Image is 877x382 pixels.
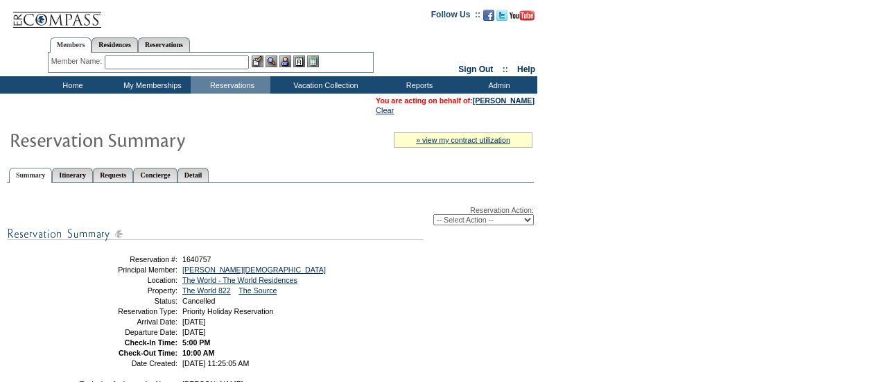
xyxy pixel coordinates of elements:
td: Arrival Date: [78,318,177,326]
a: The World 822 [182,286,231,295]
a: Help [517,64,535,74]
a: [PERSON_NAME][DEMOGRAPHIC_DATA] [182,266,326,274]
a: Residences [92,37,138,52]
a: Members [50,37,92,53]
a: Requests [93,168,133,182]
a: Detail [177,168,209,182]
img: b_calculator.gif [307,55,319,67]
td: Principal Member: [78,266,177,274]
td: My Memberships [111,76,191,94]
a: Concierge [133,168,177,182]
td: Admin [458,76,537,94]
a: Follow us on Twitter [496,14,507,22]
td: Status: [78,297,177,305]
span: [DATE] 11:25:05 AM [182,359,249,367]
img: Follow us on Twitter [496,10,507,21]
span: [DATE] [182,328,206,336]
a: Sign Out [458,64,493,74]
a: Summary [9,168,52,183]
td: Reservation #: [78,255,177,263]
a: The Source [238,286,277,295]
a: Clear [376,106,394,114]
span: You are acting on behalf of: [376,96,535,105]
a: Subscribe to our YouTube Channel [510,14,535,22]
img: Reservations [293,55,305,67]
img: Impersonate [279,55,291,67]
a: The World - The World Residences [182,276,297,284]
a: Itinerary [52,168,93,182]
a: » view my contract utilization [416,136,510,144]
strong: Check-In Time: [125,338,177,347]
div: Member Name: [51,55,105,67]
td: Reports [378,76,458,94]
strong: Check-Out Time: [119,349,177,357]
span: 5:00 PM [182,338,210,347]
span: Cancelled [182,297,215,305]
td: Reservations [191,76,270,94]
td: Home [31,76,111,94]
td: Location: [78,276,177,284]
a: Become our fan on Facebook [483,14,494,22]
img: View [266,55,277,67]
img: Subscribe to our YouTube Channel [510,10,535,21]
span: 1640757 [182,255,211,263]
td: Date Created: [78,359,177,367]
span: :: [503,64,508,74]
span: Priority Holiday Reservation [182,307,273,315]
td: Departure Date: [78,328,177,336]
a: Reservations [138,37,190,52]
img: Become our fan on Facebook [483,10,494,21]
img: subTtlResSummary.gif [7,225,423,243]
img: Reservaton Summary [9,125,286,153]
td: Property: [78,286,177,295]
td: Vacation Collection [270,76,378,94]
div: Reservation Action: [7,206,534,225]
span: [DATE] [182,318,206,326]
img: b_edit.gif [252,55,263,67]
td: Follow Us :: [431,8,480,25]
span: 10:00 AM [182,349,214,357]
a: [PERSON_NAME] [473,96,535,105]
td: Reservation Type: [78,307,177,315]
